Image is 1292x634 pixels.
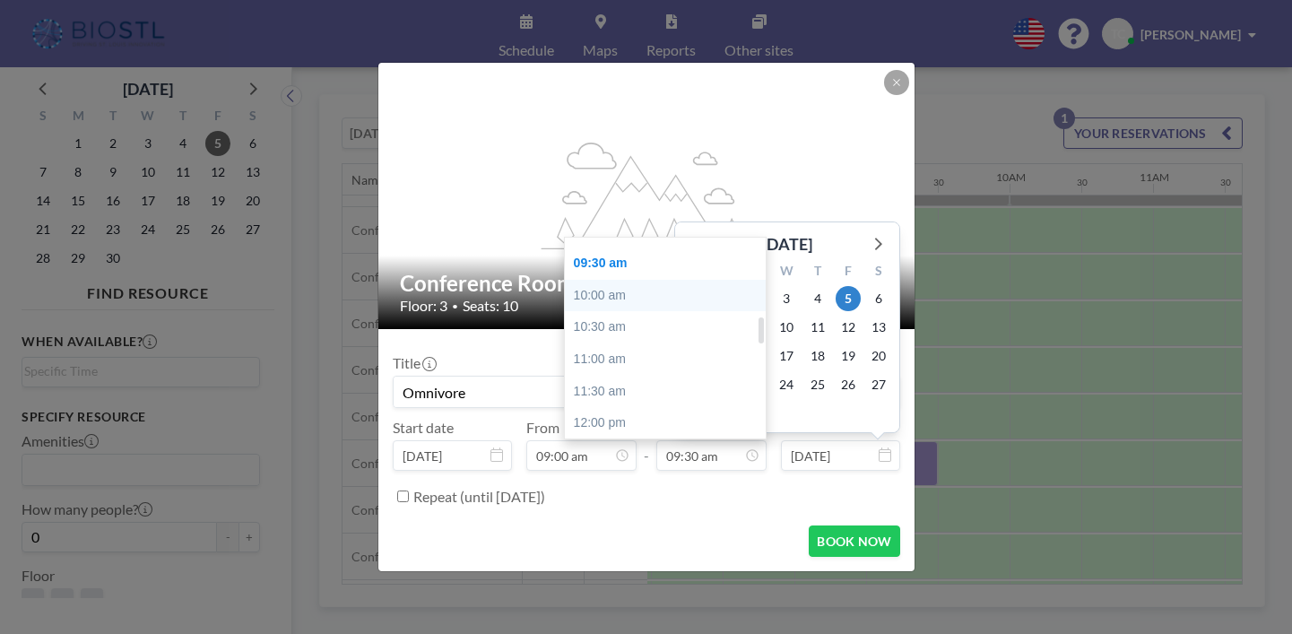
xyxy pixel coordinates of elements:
[565,311,766,343] div: 10:30 am
[866,286,891,311] span: Saturday, September 6, 2025
[774,315,799,340] span: Wednesday, September 10, 2025
[836,343,861,369] span: Friday, September 19, 2025
[393,354,435,372] label: Title
[774,372,799,397] span: Wednesday, September 24, 2025
[809,525,899,557] button: BOOK NOW
[802,261,833,284] div: T
[565,280,766,312] div: 10:00 am
[866,372,891,397] span: Saturday, September 27, 2025
[836,286,861,311] span: Friday, September 5, 2025
[863,261,894,284] div: S
[836,315,861,340] span: Friday, September 12, 2025
[836,372,861,397] span: Friday, September 26, 2025
[644,425,649,465] span: -
[565,407,766,439] div: 12:00 pm
[866,343,891,369] span: Saturday, September 20, 2025
[805,315,830,340] span: Thursday, September 11, 2025
[394,377,899,407] input: Tom's reservation
[805,286,830,311] span: Thursday, September 4, 2025
[866,315,891,340] span: Saturday, September 13, 2025
[526,419,559,437] label: From
[805,343,830,369] span: Thursday, September 18, 2025
[774,286,799,311] span: Wednesday, September 3, 2025
[400,270,895,297] h2: Conference Room 325
[833,261,863,284] div: F
[413,488,545,506] label: Repeat (until [DATE])
[452,300,458,313] span: •
[565,248,766,280] div: 09:30 am
[771,261,802,284] div: W
[400,297,447,315] span: Floor: 3
[805,372,830,397] span: Thursday, September 25, 2025
[762,231,812,256] div: [DATE]
[393,419,454,437] label: Start date
[774,343,799,369] span: Wednesday, September 17, 2025
[565,343,766,376] div: 11:00 am
[565,376,766,408] div: 11:30 am
[463,297,518,315] span: Seats: 10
